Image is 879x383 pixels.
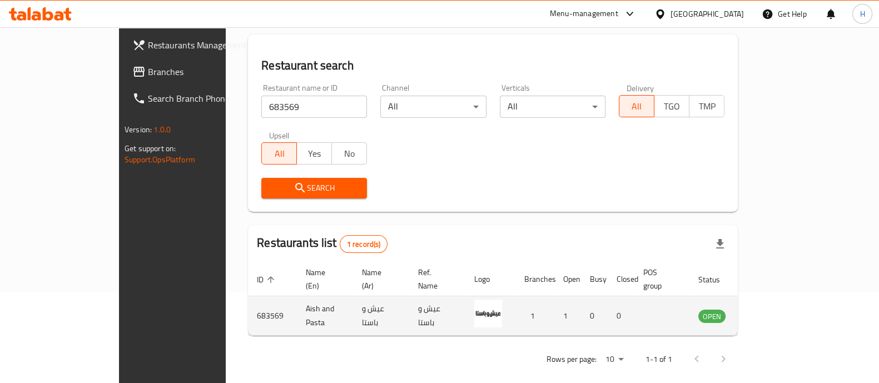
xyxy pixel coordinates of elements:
[336,146,362,162] span: No
[257,235,388,253] h2: Restaurants list
[474,300,502,327] img: Aish and Pasta
[306,266,340,292] span: Name (En)
[296,142,332,165] button: Yes
[261,57,724,74] h2: Restaurant search
[624,98,650,115] span: All
[550,7,618,21] div: Menu-management
[515,262,554,296] th: Branches
[698,310,726,323] span: OPEN
[654,95,689,117] button: TGO
[659,98,685,115] span: TGO
[515,296,554,336] td: 1
[248,296,297,336] td: 683569
[148,38,257,52] span: Restaurants Management
[297,296,353,336] td: Aish and Pasta
[148,65,257,78] span: Branches
[608,296,634,336] td: 0
[331,142,367,165] button: No
[261,142,297,165] button: All
[380,96,486,118] div: All
[125,122,152,137] span: Version:
[645,352,672,366] p: 1-1 of 1
[153,122,171,137] span: 1.0.0
[340,235,388,253] div: Total records count
[465,262,515,296] th: Logo
[547,352,597,366] p: Rows per page:
[694,98,720,115] span: TMP
[608,262,634,296] th: Closed
[301,146,327,162] span: Yes
[554,296,581,336] td: 1
[362,266,396,292] span: Name (Ar)
[418,266,452,292] span: Ref. Name
[125,152,195,167] a: Support.OpsPlatform
[581,296,608,336] td: 0
[554,262,581,296] th: Open
[340,239,388,250] span: 1 record(s)
[689,95,724,117] button: TMP
[671,8,744,20] div: [GEOGRAPHIC_DATA]
[248,262,786,336] table: enhanced table
[270,181,358,195] span: Search
[601,351,628,368] div: Rows per page:
[500,96,605,118] div: All
[148,92,257,105] span: Search Branch Phone
[860,8,865,20] span: H
[627,84,654,92] label: Delivery
[619,95,654,117] button: All
[123,85,266,112] a: Search Branch Phone
[261,96,367,118] input: Search for restaurant name or ID..
[266,146,292,162] span: All
[269,131,290,139] label: Upsell
[123,58,266,85] a: Branches
[125,141,176,156] span: Get support on:
[581,262,608,296] th: Busy
[353,296,409,336] td: عيش و باستا
[409,296,465,336] td: عيش و باستا
[257,273,278,286] span: ID
[123,32,266,58] a: Restaurants Management
[643,266,676,292] span: POS group
[261,178,367,198] button: Search
[698,273,734,286] span: Status
[707,231,733,257] div: Export file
